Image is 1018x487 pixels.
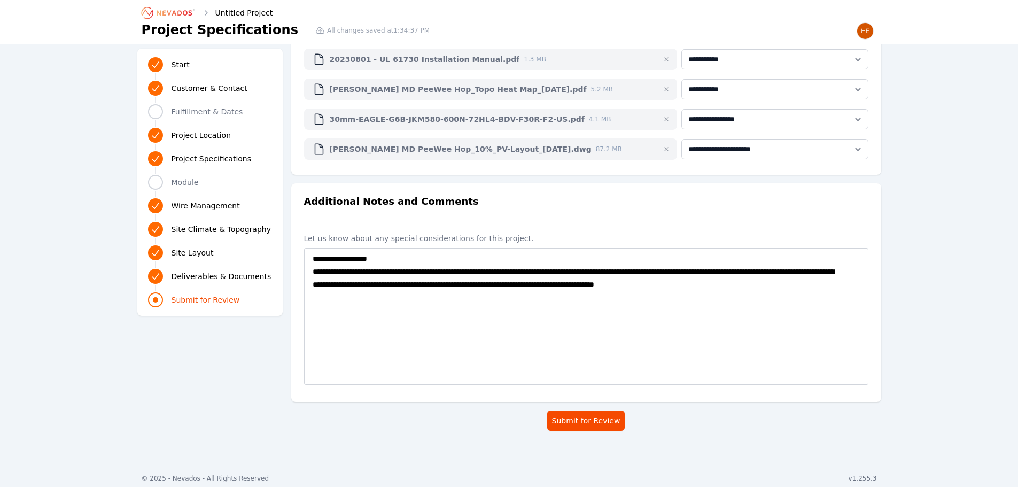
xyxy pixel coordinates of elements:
h2: Additional Notes and Comments [304,194,479,209]
span: Project Location [172,130,231,141]
span: Customer & Contact [172,83,247,94]
span: 1.3 MB [524,55,546,64]
span: 4.1 MB [589,115,611,123]
div: Untitled Project [200,7,273,18]
span: Wire Management [172,200,240,211]
div: © 2025 - Nevados - All Rights Reserved [142,474,269,483]
nav: Breadcrumb [142,4,273,21]
span: Deliverables & Documents [172,271,271,282]
span: 20230801 - UL 61730 Installation Manual.pdf [330,54,520,65]
span: 30mm-EAGLE-G6B-JKM580-600N-72HL4-BDV-F30R-F2-US.pdf [330,114,585,125]
span: Start [172,59,190,70]
span: Project Specifications [172,153,252,164]
img: Henar Luque [857,22,874,40]
button: Submit for Review [547,411,625,431]
span: Module [172,177,199,188]
span: Fulfillment & Dates [172,106,243,117]
span: Submit for Review [172,295,240,305]
div: v1.255.3 [849,474,877,483]
label: Let us know about any special considerations for this project. [304,233,868,244]
span: All changes saved at 1:34:37 PM [327,26,430,35]
span: 5.2 MB [591,85,613,94]
nav: Progress [148,55,272,310]
span: [PERSON_NAME] MD PeeWee Hop_10%_PV-Layout_[DATE].dwg [330,144,592,154]
span: 87.2 MB [596,145,622,153]
span: Site Layout [172,248,214,258]
h1: Project Specifications [142,21,298,38]
span: Site Climate & Topography [172,224,271,235]
span: [PERSON_NAME] MD PeeWee Hop_Topo Heat Map_[DATE].pdf [330,84,587,95]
